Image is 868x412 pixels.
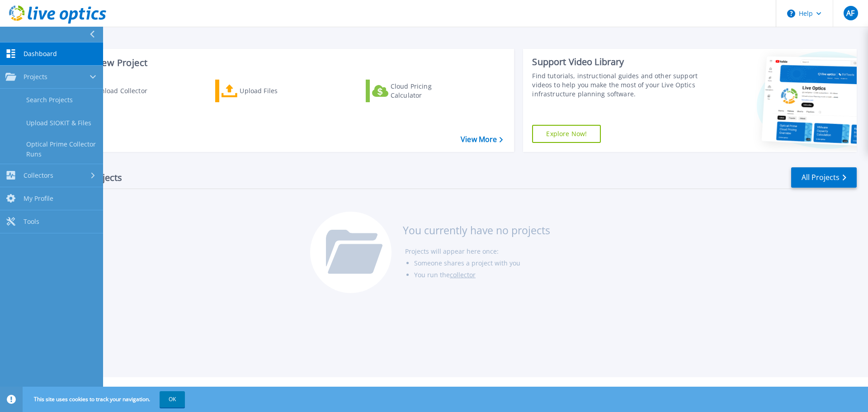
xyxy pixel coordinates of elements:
li: Projects will appear here once: [405,246,550,257]
div: Download Collector [87,82,160,100]
h3: Start a New Project [64,58,503,68]
a: All Projects [791,167,857,188]
div: Cloud Pricing Calculator [391,82,463,100]
div: Find tutorials, instructional guides and other support videos to help you make the most of your L... [532,71,702,99]
div: Support Video Library [532,56,702,68]
a: View More [461,135,503,144]
span: Collectors [24,171,53,180]
li: Someone shares a project with you [414,257,550,269]
a: collector [450,270,476,279]
button: OK [160,391,185,407]
span: Dashboard [24,50,57,58]
span: Projects [24,73,47,81]
span: AF [846,9,854,17]
a: Download Collector [64,80,165,102]
span: This site uses cookies to track your navigation. [25,391,185,407]
div: Upload Files [240,82,312,100]
a: Cloud Pricing Calculator [366,80,467,102]
a: Upload Files [215,80,316,102]
a: Explore Now! [532,125,601,143]
span: My Profile [24,194,53,203]
h3: You currently have no projects [403,225,550,235]
li: You run the [414,269,550,281]
span: Tools [24,218,39,226]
